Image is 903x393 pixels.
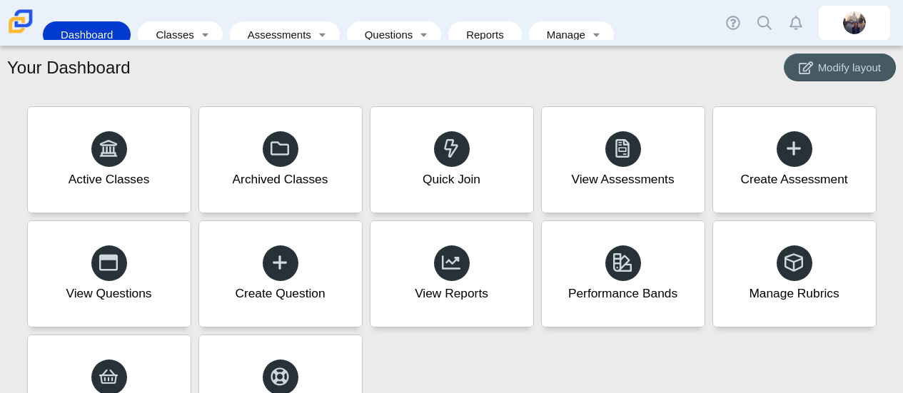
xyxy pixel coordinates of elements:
a: Reports [455,21,515,48]
img: Carmen School of Science & Technology [6,6,36,36]
span: Modify layout [818,61,881,73]
div: View Questions [66,285,151,302]
img: britta.barnhart.NdZ84j [843,11,866,34]
a: Quick Join [370,106,534,213]
div: View Reports [415,285,488,302]
a: Create Assessment [712,106,877,213]
div: Active Classes [69,170,150,188]
a: Active Classes [27,106,191,213]
a: Classes [145,21,195,48]
a: Create Question [198,220,363,327]
a: Performance Bands [541,220,705,327]
a: Carmen School of Science & Technology [6,26,36,39]
a: View Reports [370,220,534,327]
a: Toggle expanded [196,21,216,48]
a: Assessments [237,21,313,48]
a: Questions [354,21,414,48]
div: Performance Bands [568,285,677,302]
a: britta.barnhart.NdZ84j [819,6,890,40]
a: Toggle expanded [414,21,434,48]
div: Manage Rubrics [749,285,839,302]
button: Modify layout [784,53,896,81]
a: View Assessments [541,106,705,213]
a: Alerts [780,7,812,39]
a: Dashboard [50,21,123,48]
a: Manage [536,21,587,48]
a: Toggle expanded [587,21,607,48]
div: Create Assessment [740,170,847,188]
div: Archived Classes [233,170,328,188]
a: Archived Classes [198,106,363,213]
a: Toggle expanded [313,21,333,48]
div: View Assessments [571,170,674,188]
div: Create Question [235,285,325,302]
a: View Questions [27,220,191,327]
a: Manage Rubrics [712,220,877,327]
h1: Your Dashboard [7,56,131,80]
div: Quick Join [423,170,480,188]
